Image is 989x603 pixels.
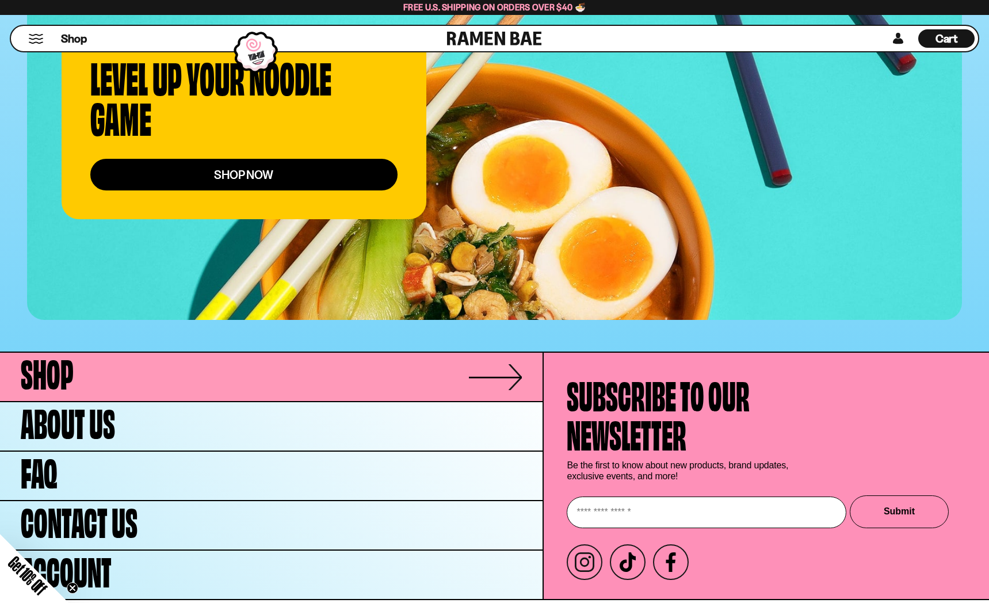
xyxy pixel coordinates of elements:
span: Free U.S. Shipping on Orders over $40 🍜 [403,2,586,13]
button: Submit [850,495,949,528]
h4: Subscribe to our newsletter [567,373,750,452]
input: Enter your email [567,497,846,528]
span: Shop [61,31,87,47]
p: LEVEL UP YOUR NOODLE GAME [90,55,385,136]
span: About Us [21,401,115,440]
span: FAQ [21,451,58,490]
a: Shop [61,29,87,48]
span: Contact Us [21,500,138,539]
a: Cart [918,26,975,51]
span: Cart [935,32,958,45]
span: Get 10% Off [5,553,50,598]
button: Close teaser [67,582,78,594]
span: Shop [21,352,74,391]
p: Be the first to know about new products, brand updates, exclusive events, and more! [567,460,797,482]
a: shop now [90,159,398,190]
button: Mobile Menu Trigger [28,34,44,44]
